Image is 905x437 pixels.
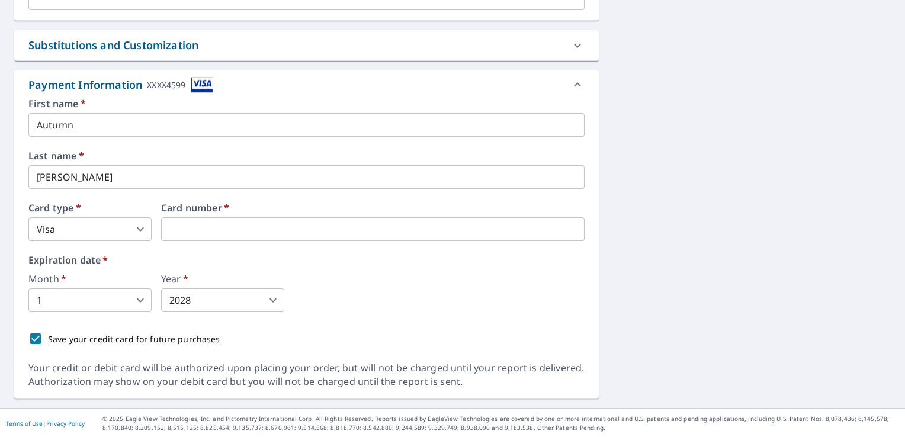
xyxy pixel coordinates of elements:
div: 1 [28,288,152,312]
a: Privacy Policy [46,419,85,428]
div: Substitutions and Customization [28,37,198,53]
label: Last name [28,151,585,160]
iframe: secure payment field [161,217,585,241]
label: First name [28,99,585,108]
div: XXXX4599 [147,77,185,93]
img: cardImage [191,77,213,93]
div: Visa [28,217,152,241]
div: Payment Information [28,77,213,93]
p: Save your credit card for future purchases [48,333,220,345]
a: Terms of Use [6,419,43,428]
p: | [6,420,85,427]
div: Your credit or debit card will be authorized upon placing your order, but will not be charged unt... [28,361,585,388]
div: 2028 [161,288,284,312]
div: Payment InformationXXXX4599cardImage [14,70,599,99]
label: Card type [28,203,152,213]
label: Month [28,274,152,284]
label: Year [161,274,284,284]
label: Card number [161,203,585,213]
label: Expiration date [28,255,585,265]
p: © 2025 Eagle View Technologies, Inc. and Pictometry International Corp. All Rights Reserved. Repo... [102,414,899,432]
div: Substitutions and Customization [14,30,599,60]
